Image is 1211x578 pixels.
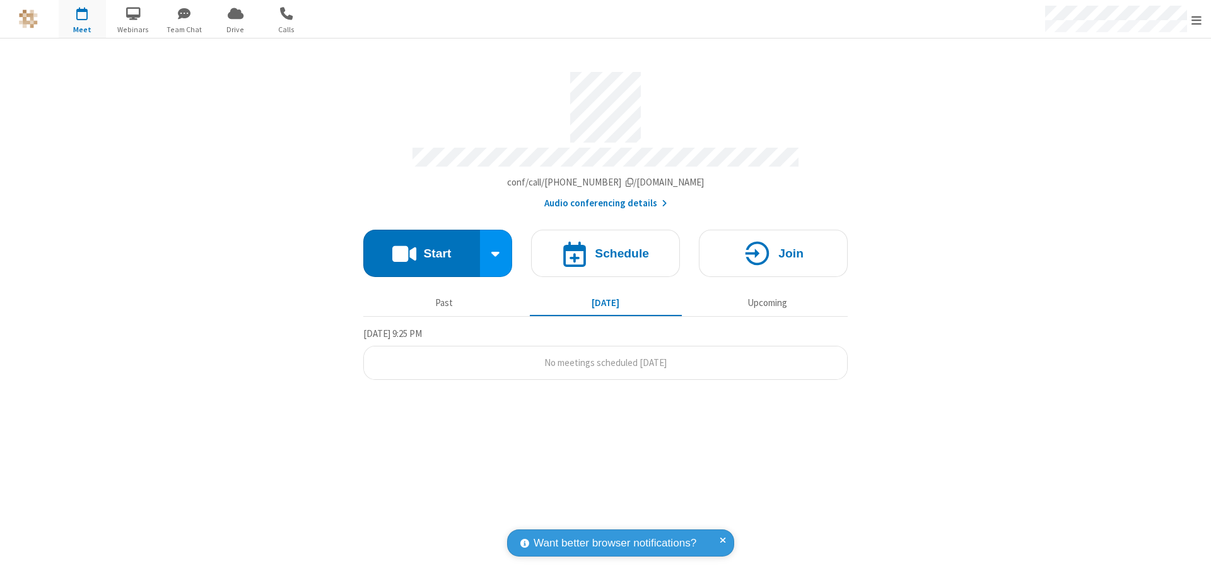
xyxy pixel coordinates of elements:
[19,9,38,28] img: QA Selenium DO NOT DELETE OR CHANGE
[699,230,848,277] button: Join
[691,291,843,315] button: Upcoming
[595,247,649,259] h4: Schedule
[534,535,696,551] span: Want better browser notifications?
[507,175,705,190] button: Copy my meeting room linkCopy my meeting room link
[531,230,680,277] button: Schedule
[59,24,106,35] span: Meet
[480,230,513,277] div: Start conference options
[368,291,520,315] button: Past
[544,196,667,211] button: Audio conferencing details
[263,24,310,35] span: Calls
[507,176,705,188] span: Copy my meeting room link
[544,357,667,369] span: No meetings scheduled [DATE]
[212,24,259,35] span: Drive
[363,326,848,380] section: Today's Meetings
[778,247,804,259] h4: Join
[363,62,848,211] section: Account details
[161,24,208,35] span: Team Chat
[363,230,480,277] button: Start
[363,327,422,339] span: [DATE] 9:25 PM
[110,24,157,35] span: Webinars
[530,291,682,315] button: [DATE]
[423,247,451,259] h4: Start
